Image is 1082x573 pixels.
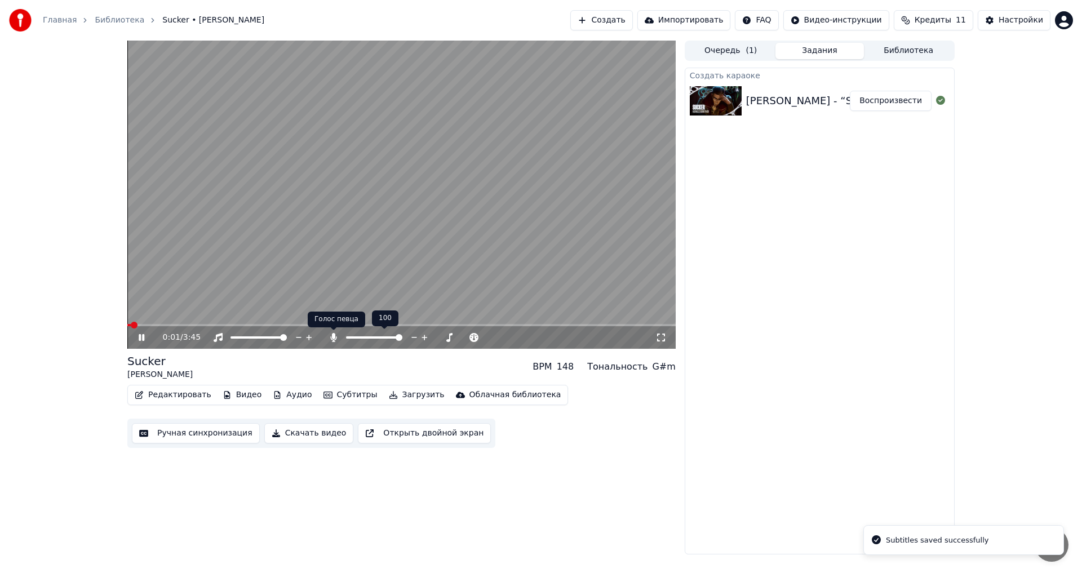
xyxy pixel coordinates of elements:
button: FAQ [735,10,778,30]
div: [PERSON_NAME] [127,369,193,380]
button: Открыть двойной экран [358,423,491,443]
button: Аудио [268,387,316,403]
div: Тональность [587,360,648,374]
span: 11 [956,15,966,26]
button: Ручная синхронизация [132,423,260,443]
span: Sucker • [PERSON_NAME] [162,15,264,26]
span: Кредиты [915,15,951,26]
button: Видео [218,387,267,403]
div: 100 [372,310,398,326]
div: G#m [652,360,675,374]
button: Видео-инструкции [783,10,889,30]
div: Облачная библиотека [469,389,561,401]
div: Голос певца [308,312,365,327]
div: [PERSON_NAME] - “Sucker” [746,93,886,109]
button: Создать [570,10,632,30]
div: / [163,332,190,343]
div: Sucker [127,353,193,369]
span: 3:45 [183,332,201,343]
a: Главная [43,15,77,26]
div: 148 [557,360,574,374]
img: youka [9,9,32,32]
button: Кредиты11 [894,10,973,30]
button: Библиотека [864,43,953,59]
button: Загрузить [384,387,449,403]
button: Редактировать [130,387,216,403]
button: Импортировать [637,10,731,30]
div: Настройки [999,15,1043,26]
button: Скачать видео [264,423,354,443]
button: Очередь [686,43,775,59]
span: 0:01 [163,332,180,343]
span: ( 1 ) [746,45,757,56]
nav: breadcrumb [43,15,264,26]
button: Воспроизвести [850,91,932,111]
div: BPM [533,360,552,374]
button: Настройки [978,10,1050,30]
div: Subtitles saved successfully [886,535,988,546]
a: Библиотека [95,15,144,26]
button: Задания [775,43,864,59]
div: Создать караоке [685,68,954,82]
button: Субтитры [319,387,382,403]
